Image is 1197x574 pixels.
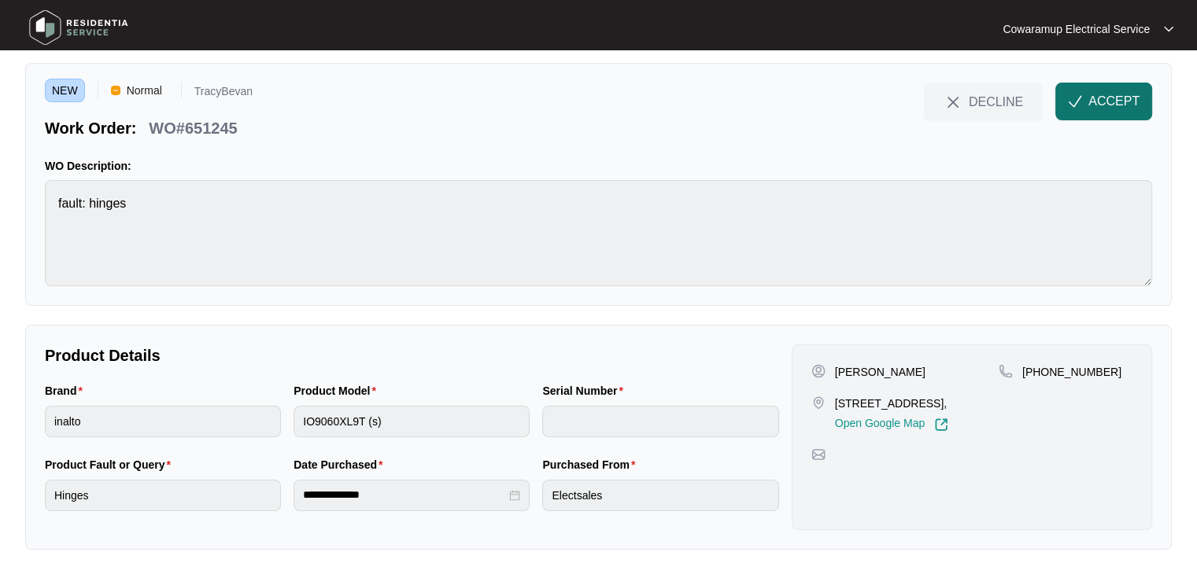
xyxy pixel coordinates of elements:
[944,93,962,112] img: close-Icon
[120,79,168,102] span: Normal
[111,86,120,95] img: Vercel Logo
[24,4,134,51] img: residentia service logo
[294,383,382,399] label: Product Model
[969,93,1023,110] span: DECLINE
[294,457,389,473] label: Date Purchased
[1003,21,1150,37] p: Cowaramup Electrical Service
[934,418,948,432] img: Link-External
[45,457,177,473] label: Product Fault or Query
[45,117,136,139] p: Work Order:
[149,117,237,139] p: WO#651245
[303,487,506,503] input: Date Purchased
[1164,25,1173,33] img: dropdown arrow
[294,406,530,437] input: Product Model
[835,396,948,411] p: [STREET_ADDRESS],
[924,83,1043,120] button: close-IconDECLINE
[542,480,778,511] input: Purchased From
[999,364,1013,378] img: map-pin
[45,79,85,102] span: NEW
[45,158,1152,174] p: WO Description:
[1022,364,1121,380] p: [PHONE_NUMBER]
[542,406,778,437] input: Serial Number
[45,480,281,511] input: Product Fault or Query
[194,86,253,102] p: TracyBevan
[1088,92,1140,111] span: ACCEPT
[45,180,1152,286] textarea: fault: hinges
[811,447,826,462] img: map-pin
[542,457,641,473] label: Purchased From
[811,364,826,378] img: user-pin
[45,383,89,399] label: Brand
[45,406,281,437] input: Brand
[45,344,779,366] p: Product Details
[835,418,948,432] a: Open Google Map
[835,364,925,380] p: [PERSON_NAME]
[1055,83,1152,120] button: check-IconACCEPT
[542,383,629,399] label: Serial Number
[811,396,826,410] img: map-pin
[1068,94,1082,109] img: check-Icon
